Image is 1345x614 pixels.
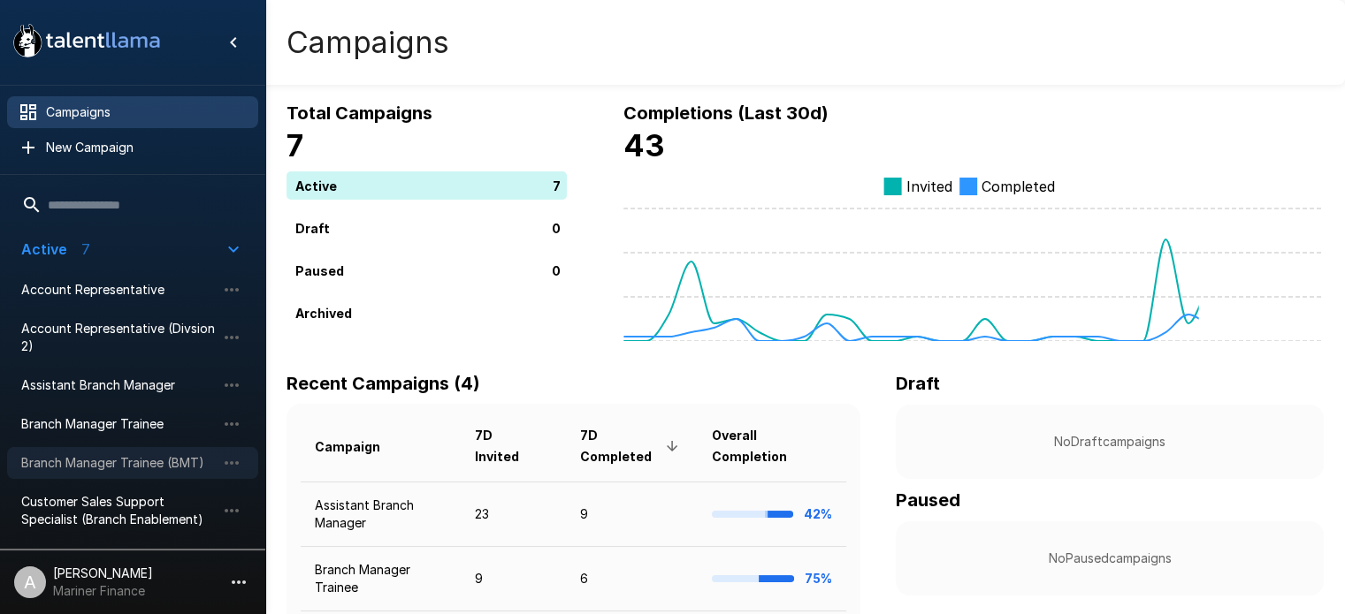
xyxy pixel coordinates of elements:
b: 43 [623,127,665,163]
p: 7 [553,176,561,194]
h4: Campaigns [287,24,449,61]
b: Completions (Last 30d) [623,102,829,124]
b: Draft [896,373,940,394]
td: 23 [461,481,565,546]
span: Campaign [315,436,403,458]
p: No Draft campaigns [924,433,1295,451]
td: Assistant Branch Manager [301,481,461,546]
span: Overall Completion [712,425,832,467]
p: 0 [552,218,561,237]
p: No Paused campaigns [924,550,1295,567]
td: 6 [566,547,698,611]
p: 0 [552,261,561,279]
td: 9 [461,547,565,611]
b: 7 [287,127,303,163]
td: Branch Manager Trainee [301,547,461,611]
td: 9 [566,481,698,546]
span: 7D Invited [475,425,551,467]
span: 7D Completed [580,425,684,467]
b: Total Campaigns [287,102,432,124]
b: Recent Campaigns (4) [287,373,480,394]
b: 42% [804,506,832,521]
b: Paused [896,489,960,511]
b: 75% [805,571,832,586]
